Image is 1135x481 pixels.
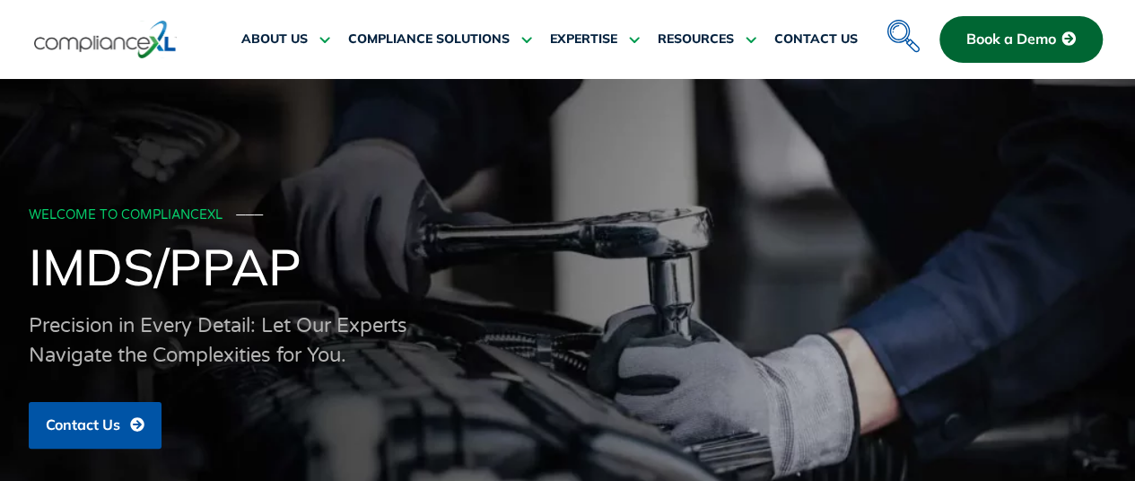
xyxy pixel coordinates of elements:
span: Book a Demo [966,31,1056,48]
a: navsearch-button [883,9,919,45]
span: EXPERTISE [550,31,617,48]
span: Contact Us [46,417,120,433]
div: WELCOME TO COMPLIANCEXL [29,208,1100,223]
span: ABOUT US [241,31,308,48]
a: COMPLIANCE SOLUTIONS [348,18,532,61]
span: ─── [236,207,263,223]
a: Contact Us [29,402,162,449]
h1: IMDS/PPAP [29,236,1105,297]
span: CONTACT US [774,31,858,48]
span: Precision in Every Detail: Let Our Experts Navigate the Complexities for You. [29,314,407,367]
a: EXPERTISE [550,18,640,61]
a: RESOURCES [658,18,756,61]
img: logo-one.svg [34,19,177,60]
span: COMPLIANCE SOLUTIONS [348,31,510,48]
a: ABOUT US [241,18,330,61]
span: RESOURCES [658,31,734,48]
a: CONTACT US [774,18,858,61]
a: Book a Demo [939,16,1103,63]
